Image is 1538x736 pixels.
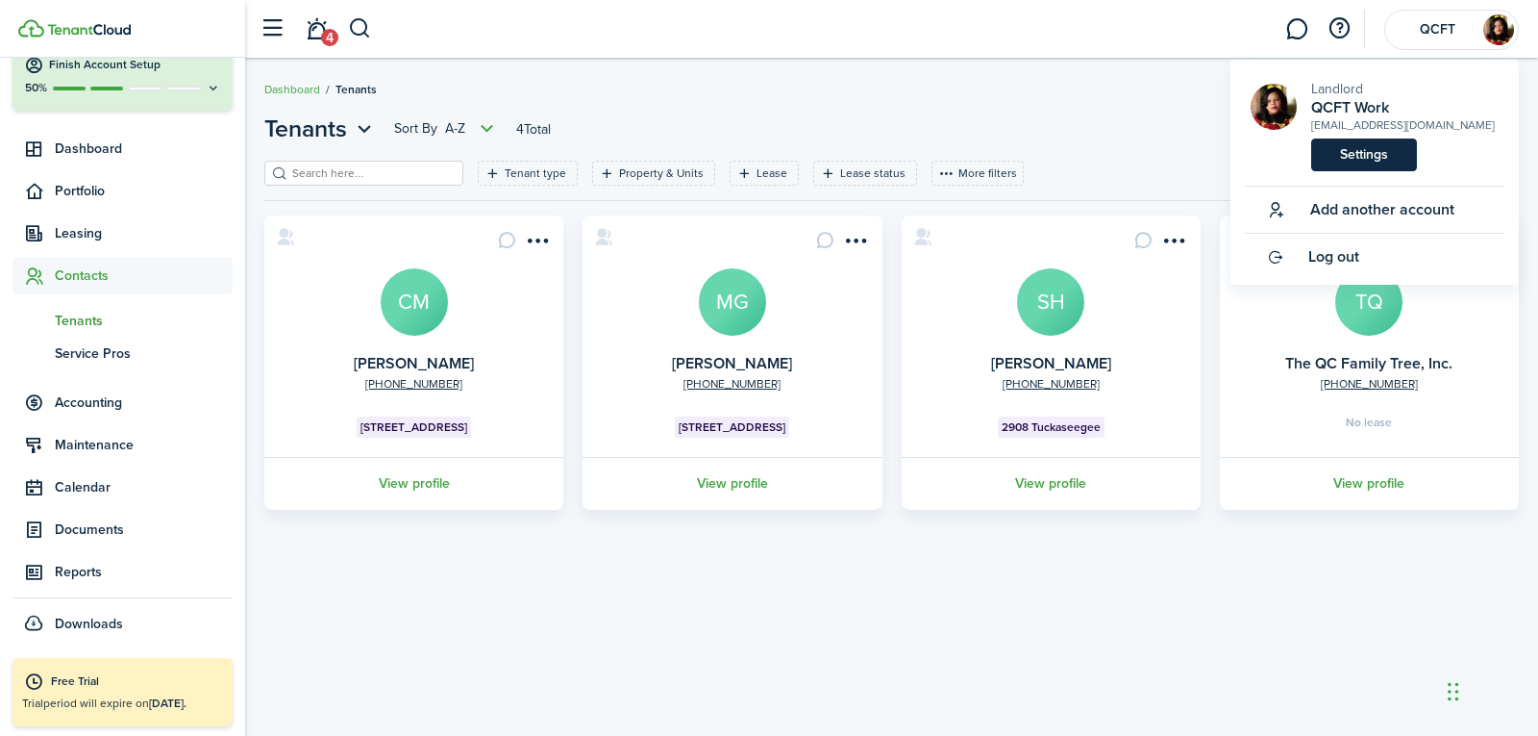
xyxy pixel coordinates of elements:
span: Portfolio [55,181,233,201]
span: [STREET_ADDRESS] [360,419,467,436]
button: Open sidebar [254,11,290,47]
a: Settings [1311,139,1417,171]
span: Tenants [335,81,377,98]
a: Log out [1245,234,1504,280]
button: Open menu [394,117,499,140]
div: Drag [1448,663,1459,721]
filter-tag: Open filter [592,161,715,186]
a: [PHONE_NUMBER] [1003,375,1100,393]
span: Reports [55,562,233,582]
a: [PERSON_NAME] [991,352,1111,374]
button: Open resource center [1323,13,1355,45]
a: Dashboard [12,130,233,167]
a: QCFT Work [1311,99,1495,116]
div: [EMAIL_ADDRESS][DOMAIN_NAME] [1311,116,1495,134]
filter-tag: Open filter [730,161,799,186]
a: Notifications [298,5,335,54]
button: Open menu [521,231,552,257]
img: QCFT Work [1251,84,1297,130]
a: View profile [261,457,566,510]
span: 4 [321,29,338,46]
filter-tag-label: Tenant type [505,165,566,182]
filter-tag-label: Lease [757,165,787,182]
a: Dashboard [264,81,320,98]
button: Add another account [1245,187,1454,233]
span: Sort by [394,119,445,139]
span: Documents [55,520,233,540]
span: Accounting [55,393,233,413]
input: Search here... [287,165,457,183]
button: Open menu [264,112,377,146]
span: Landlord [1311,79,1363,99]
a: MG [699,268,766,336]
span: [STREET_ADDRESS] [679,419,785,436]
span: Service Pros [55,343,233,364]
a: Service Pros [12,337,233,369]
button: Tenants [264,112,377,146]
button: Open menu [840,231,871,257]
span: Downloads [55,614,123,634]
img: QCFT [1483,14,1514,45]
p: Trial [22,695,223,712]
p: 50% [24,80,48,96]
span: QCFT [1399,23,1476,37]
a: TQ [1335,268,1402,336]
button: Search [348,13,372,45]
button: Sort byA-Z [394,117,499,140]
a: The QC Family Tree, Inc. [1285,352,1452,374]
h4: Finish Account Setup [49,57,221,73]
b: [DATE]. [149,695,186,712]
a: [PERSON_NAME] [672,352,792,374]
button: More filters [931,161,1024,186]
a: Messaging [1278,5,1315,54]
a: [PHONE_NUMBER] [365,375,462,393]
a: View profile [899,457,1203,510]
div: Free Trial [51,673,223,692]
span: period will expire on [43,695,186,712]
a: Free TrialTrialperiod will expire on[DATE]. [12,658,233,726]
header-page-total: 4 Total [516,119,551,140]
a: View profile [1217,457,1522,510]
a: Tenants [12,304,233,337]
filter-tag-label: Lease status [840,165,905,182]
filter-tag: Open filter [478,161,578,186]
span: Add another account [1310,201,1454,218]
filter-tag-label: Property & Units [619,165,704,182]
span: Dashboard [55,139,233,159]
a: SH [1017,268,1084,336]
a: [PHONE_NUMBER] [683,375,781,393]
a: [PERSON_NAME] [354,352,474,374]
img: TenantCloud [47,24,131,36]
iframe: Chat Widget [1442,644,1538,736]
a: View profile [580,457,884,510]
a: [PHONE_NUMBER] [1321,375,1418,393]
span: Tenants [55,311,233,331]
span: Log out [1308,248,1359,266]
button: Finish Account Setup50% [12,41,233,111]
span: Calendar [55,477,233,497]
a: Reports [12,553,233,591]
a: CM [381,268,448,336]
span: Maintenance [55,435,233,455]
span: Contacts [55,266,233,286]
span: Tenants [264,112,347,146]
span: 2908 Tuckaseegee [1002,419,1101,436]
span: A-Z [445,119,465,139]
filter-tag: Open filter [813,161,917,186]
span: No lease [1346,417,1392,428]
span: Leasing [55,223,233,243]
button: Open menu [1158,231,1189,257]
img: TenantCloud [18,19,44,38]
